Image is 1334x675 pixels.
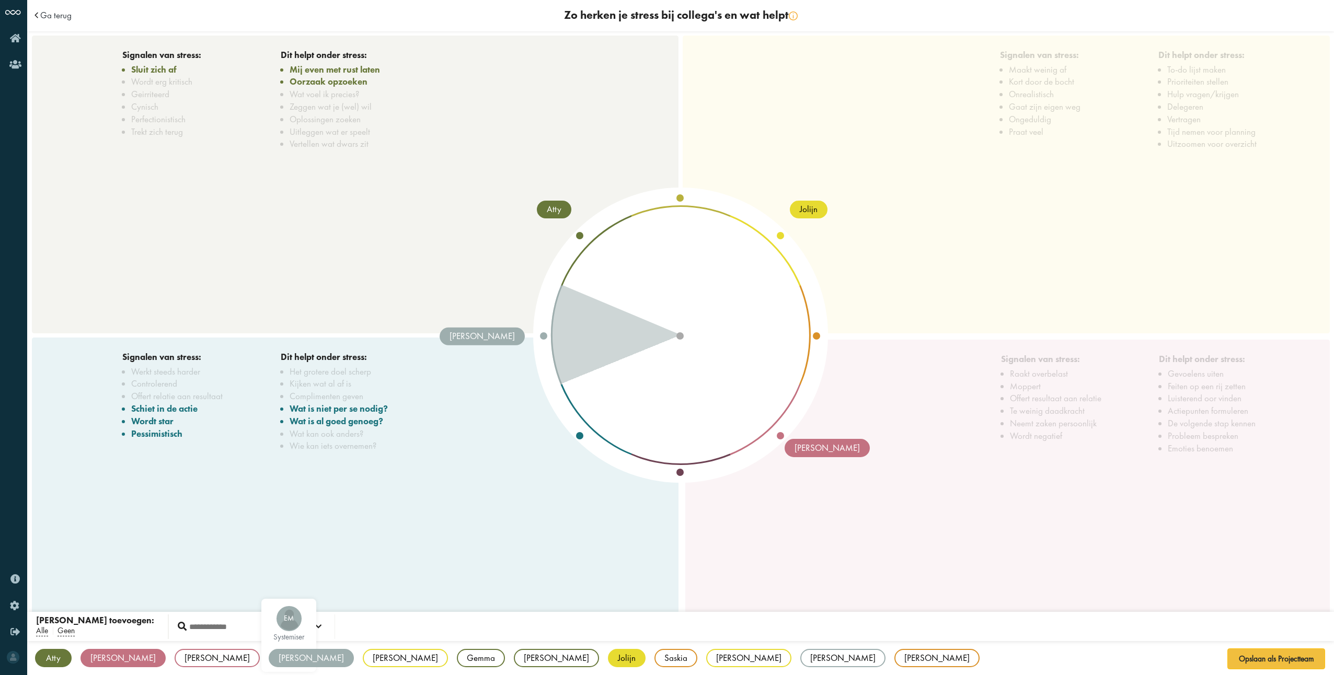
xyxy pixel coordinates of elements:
button: Opslaan als Projectteam [1227,648,1326,669]
div: : [1000,49,1145,62]
a: Ga terug [40,11,72,20]
li: Gaat zijn eigen weg [1009,101,1145,113]
li: Complimenten geven [290,390,425,403]
li: Luisterend oor vinden [1168,392,1303,405]
li: Wat kan ook anders? [290,428,425,440]
div: : [122,351,267,364]
div: [PERSON_NAME] toevoegen: [36,614,154,627]
li: Offert relatie aan resultaat [131,390,267,403]
div: Zo herken je stress bij collega's en wat helpt [564,10,798,21]
li: Tijd nemen voor planning [1167,126,1303,138]
div: [PERSON_NAME] [363,649,448,667]
span: Dit helpt onder stress [281,49,364,61]
div: : [1001,353,1145,366]
img: info.svg [789,11,798,20]
div: : [281,49,425,62]
span: Dit helpt onder stress [1158,49,1242,61]
li: Emoties benoemen [1168,443,1303,455]
li: Kijken wat al af is [290,378,425,390]
li: To-do lijst maken [1167,64,1303,76]
li: Wat voel ik precies? [290,88,425,101]
li: Oplossingen zoeken [290,113,425,126]
div: Atty [35,649,72,667]
div: [PERSON_NAME] [175,649,260,667]
li: Moppert [1010,380,1145,393]
div: Atty [537,201,571,219]
li: Cynisch [131,101,267,113]
span: Geen [57,625,75,636]
span: EM [277,614,302,623]
li: Praat veel [1009,126,1145,138]
span: Signalen van stress [122,49,199,61]
div: [PERSON_NAME] [269,649,354,667]
div: Saskia [654,649,697,667]
div: [PERSON_NAME] [894,649,980,667]
li: Ongeduldig [1009,113,1145,126]
div: [PERSON_NAME] [706,649,791,667]
li: Offert resultaat aan relatie [1010,392,1145,405]
li: Delegeren [1167,101,1303,113]
li: Vertellen wat dwars zit [290,138,425,150]
div: [PERSON_NAME] [514,649,599,667]
li: Wordt star [131,415,267,428]
li: Wat is al goed genoeg? [290,415,425,428]
li: Controlerend [131,378,267,390]
li: Actiepunten formuleren [1168,405,1303,417]
div: Jolijn [608,649,646,667]
div: [PERSON_NAME] [80,649,166,667]
li: Wordt erg kritisch [131,76,267,88]
li: Neemt zaken persoonlijk [1010,417,1145,430]
li: Wie kan iets overnemen? [290,440,425,452]
div: : [122,49,267,62]
li: Probleem bespreken [1168,430,1303,443]
div: : [1159,353,1303,366]
li: Vertragen [1167,113,1303,126]
div: [PERSON_NAME] [800,649,885,667]
div: : [281,351,425,364]
li: Feiten op een rij zetten [1168,380,1303,393]
span: Signalen van stress [1001,353,1077,365]
li: Oorzaak opzoeken [290,76,425,88]
li: Kort door de bocht [1009,76,1145,88]
li: Te weinig daadkracht [1010,405,1145,417]
div: Gemma [457,649,505,667]
li: Wat is niet per se nodig? [290,403,425,415]
div: systemiser [267,633,311,641]
li: Schiet in de actie [131,403,267,415]
li: Zeggen wat je (wel) wil [290,101,425,113]
li: Pessimistisch [131,428,267,440]
li: Werkt steeds harder [131,366,267,378]
li: Geirriteerd [131,88,267,101]
span: Alle [36,625,48,636]
div: [PERSON_NAME] [785,439,870,457]
span: Signalen van stress [1000,49,1076,61]
li: Raakt overbelast [1010,368,1145,380]
span: Dit helpt onder stress [1159,353,1243,365]
li: Trekt zich terug [131,126,267,138]
li: Uitleggen wat er speelt [290,126,425,138]
li: Gevoelens uiten [1168,368,1303,380]
li: Het grotere doel scherp [290,366,425,378]
span: Signalen van stress [122,351,199,363]
li: Mij even met rust laten [290,64,425,76]
div: [PERSON_NAME] [440,327,525,345]
li: Prioriteiten stellen [1167,76,1303,88]
li: Sluit zich af [131,64,267,76]
li: De volgende stap kennen [1168,417,1303,430]
li: Perfectionistisch [131,113,267,126]
li: Onrealistisch [1009,88,1145,101]
li: Uitzoomen voor overzicht [1167,138,1303,150]
div: Jolijn [790,201,827,219]
li: Wordt negatief [1010,430,1145,443]
div: : [1158,49,1303,62]
li: Maakt weinig af [1009,64,1145,76]
span: Dit helpt onder stress [281,351,364,363]
li: Hulp vragen/krijgen [1167,88,1303,101]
